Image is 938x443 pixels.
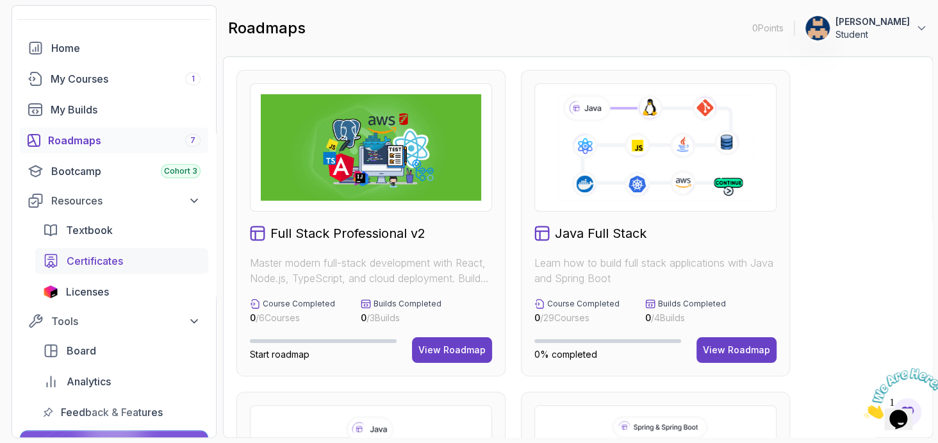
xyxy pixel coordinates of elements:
a: textbook [35,217,208,243]
p: Builds Completed [658,299,726,309]
img: jetbrains icon [43,285,58,298]
span: 1 [5,5,10,16]
a: board [35,338,208,364]
a: licenses [35,279,208,305]
p: Student [835,28,910,41]
span: Licenses [66,284,109,299]
a: builds [20,97,208,122]
p: Course Completed [263,299,335,309]
p: [PERSON_NAME] [835,15,910,28]
span: 0 [361,312,366,323]
div: View Roadmap [418,344,486,356]
span: Textbook [66,222,113,238]
div: Tools [51,313,201,329]
div: Roadmaps [48,133,201,148]
button: Tools [20,310,208,333]
h2: roadmaps [228,18,306,38]
span: Board [67,343,96,358]
button: View Roadmap [696,337,777,363]
span: Feedback & Features [61,405,163,420]
span: 0% completed [534,349,597,360]
h2: Full Stack Professional v2 [270,224,425,242]
p: 0 Points [752,22,784,35]
p: Course Completed [547,299,620,309]
a: feedback [35,399,208,425]
div: My Builds [51,102,201,117]
img: Full Stack Professional v2 [261,94,481,201]
span: 7 [190,135,195,146]
div: Bootcamp [51,163,201,179]
a: roadmaps [20,128,208,153]
h2: Java Full Stack [555,224,646,242]
a: bootcamp [20,158,208,184]
span: Analytics [67,374,111,389]
div: View Roadmap [703,344,770,356]
span: 0 [250,312,256,323]
p: Master modern full-stack development with React, Node.js, TypeScript, and cloud deployment. Build... [250,255,492,286]
span: 1 [192,74,195,84]
p: / 29 Courses [534,312,620,324]
span: 0 [534,312,540,323]
div: My Courses [51,71,201,87]
a: courses [20,66,208,92]
a: analytics [35,369,208,394]
p: / 4 Builds [645,312,726,324]
a: home [20,35,208,61]
button: View Roadmap [412,337,492,363]
p: Learn how to build full stack applications with Java and Spring Boot [534,255,777,286]
div: Resources [51,193,201,208]
span: Start roadmap [250,349,309,360]
span: Cohort 3 [164,166,197,176]
button: Resources [20,189,208,212]
iframe: chat widget [859,363,938,424]
button: user profile image[PERSON_NAME]Student [805,15,928,41]
span: 0 [645,312,651,323]
a: certificates [35,248,208,274]
span: Certificates [67,253,123,269]
p: / 3 Builds [361,312,441,324]
div: Home [51,40,201,56]
img: user profile image [805,16,830,40]
img: Chat attention grabber [5,5,85,56]
p: Builds Completed [374,299,441,309]
p: / 6 Courses [250,312,335,324]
